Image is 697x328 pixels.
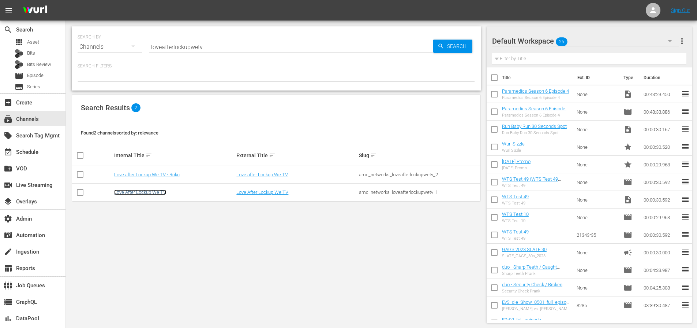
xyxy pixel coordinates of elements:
div: WTS Test 10 [502,218,529,223]
td: 00:00:30.592 [641,191,681,209]
span: DataPool [4,314,12,323]
span: Search Tag Mgmt [4,131,12,140]
span: Ingestion [4,247,12,256]
a: EvS_die_Show_0501_full_episode [502,299,569,310]
span: Episode [623,301,632,310]
span: Create [4,98,12,107]
span: reorder [681,318,690,327]
span: reorder [681,142,690,151]
span: Admin [4,214,12,223]
div: Channels [78,37,142,57]
div: Run Baby Run 30 Seconds Spot [502,130,567,135]
td: None [574,173,621,191]
a: WTS Test 49 (WTS Test 49 (00:00:00)) [502,176,561,187]
span: Reports [4,264,12,273]
td: None [574,103,621,121]
a: Paramedics Season 6 Episode 4 - Nine Now [502,106,569,117]
span: Episode [623,213,632,222]
span: Promo [623,143,632,151]
div: Sharp Teeth Prank [502,271,571,276]
span: Job Queues [4,281,12,290]
a: GAGS 2023 SLATE 30 [502,247,547,252]
a: WTS Test 49 [502,229,529,235]
span: 2 [131,103,140,112]
div: Default Workspace [492,31,679,51]
td: 00:00:29.963 [641,156,681,173]
span: Promo [623,160,632,169]
span: Overlays [4,197,12,206]
div: Paramedics Season 6 Episode 4 [502,113,571,118]
span: Episode [623,266,632,274]
a: Paramedics Season 6 Episode 4 [502,88,569,94]
td: None [574,121,621,138]
td: None [574,244,621,261]
td: 03:39:30.487 [641,296,681,314]
span: menu [4,6,13,15]
span: Episode [623,107,632,116]
span: Search [4,25,12,34]
div: Security Check Prank [502,289,571,294]
td: 00:00:30.592 [641,226,681,244]
span: GraphQL [4,298,12,306]
td: 00:00:30.167 [641,121,681,138]
td: None [574,156,621,173]
td: None [574,191,621,209]
a: Run Baby Run 30 Seconds Spot [502,124,567,129]
th: Type [619,67,639,88]
th: Title [502,67,573,88]
span: sort [146,152,152,159]
td: 00:00:30.592 [641,173,681,191]
span: sort [370,152,377,159]
span: reorder [681,213,690,221]
div: Slug [359,151,479,160]
span: Series [15,82,23,91]
span: VOD [4,164,12,173]
td: 00:04:33.987 [641,261,681,279]
span: Episode [623,318,632,327]
span: Asset [15,38,23,47]
span: 25 [556,34,567,49]
div: Internal Title [114,151,235,160]
span: reorder [681,195,690,204]
span: Search [444,40,472,53]
img: ans4CAIJ8jUAAAAAAAAAAAAAAAAAAAAAAAAgQb4GAAAAAAAAAAAAAAAAAAAAAAAAJMjXAAAAAAAAAAAAAAAAAAAAAAAAgAT5G... [18,2,53,19]
span: Bits [27,49,35,57]
td: 8285 [574,296,621,314]
p: Search Filters: [78,63,475,69]
th: Duration [639,67,683,88]
a: [DATE] Promo [502,159,531,164]
span: Episode [623,283,632,292]
a: WTS Test 49 [502,194,529,199]
span: Schedule [4,148,12,156]
a: duo - Security Check / Broken Statue [502,282,565,293]
td: 00:00:29.963 [641,209,681,226]
span: Episode [15,71,23,80]
span: Live Streaming [4,181,12,189]
span: reorder [681,230,690,239]
td: None [574,138,621,156]
th: Ext. ID [573,67,619,88]
div: amc_networks_loveafterlockupwetv_1 [359,189,479,195]
span: Bits Review [27,61,51,68]
span: Video [623,90,632,99]
span: Ad [623,248,632,257]
span: Channels [4,115,12,124]
span: Video [623,195,632,204]
span: reorder [681,107,690,116]
td: None [574,261,621,279]
td: 00:00:30.000 [641,244,681,261]
div: WTS Test 49 [502,236,529,241]
a: Love After Lockup We TV [114,189,166,195]
div: [PERSON_NAME] vs. [PERSON_NAME] - Die Liveshow [502,306,571,311]
div: amc_networks_loveafterlockupwetv_2 [359,172,479,177]
span: reorder [681,301,690,309]
span: Video [623,125,632,134]
span: Asset [27,38,39,46]
td: None [574,85,621,103]
span: reorder [681,283,690,292]
div: Bits Review [15,60,23,69]
a: Wurl Sizzle [502,141,525,147]
div: Wurl Sizzle [502,148,525,153]
span: sort [269,152,276,159]
a: EZ-02_full_episode [502,317,541,323]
